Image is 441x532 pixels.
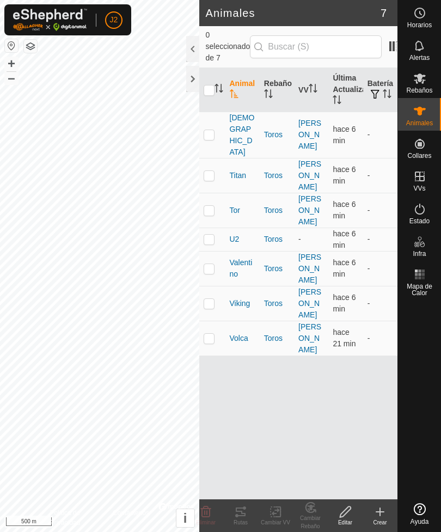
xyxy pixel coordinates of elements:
[363,68,397,112] th: Batería
[215,85,223,94] p-sorticon: Activar para ordenar
[264,129,290,140] div: Toros
[333,258,356,278] span: 4 oct 2025, 8:50
[407,152,431,159] span: Collares
[333,328,356,348] span: 4 oct 2025, 8:35
[230,298,250,309] span: Viking
[264,333,290,344] div: Toros
[5,57,18,70] button: +
[363,286,397,321] td: -
[333,165,356,185] span: 4 oct 2025, 8:50
[363,193,397,228] td: -
[230,333,248,344] span: Volca
[298,194,321,226] a: [PERSON_NAME]
[409,218,430,224] span: Estado
[309,85,317,94] p-sorticon: Activar para ordenar
[298,288,321,319] a: [PERSON_NAME]
[406,87,432,94] span: Rebaños
[333,293,356,313] span: 4 oct 2025, 8:50
[328,68,363,112] th: Última Actualización
[183,511,187,525] span: i
[298,119,321,150] a: [PERSON_NAME]
[13,9,87,31] img: Logo Gallagher
[333,229,356,249] span: 4 oct 2025, 8:50
[196,519,216,525] span: Eliminar
[206,7,381,20] h2: Animales
[363,251,397,286] td: -
[230,234,240,245] span: U2
[225,68,260,112] th: Animal
[264,263,290,274] div: Toros
[363,321,397,356] td: -
[328,518,363,527] div: Editar
[363,228,397,251] td: -
[264,91,273,100] p-sorticon: Activar para ordenar
[110,14,118,26] span: J2
[413,250,426,257] span: Infra
[230,257,255,280] span: Valentino
[381,5,387,21] span: 7
[407,22,432,28] span: Horarios
[206,29,250,64] span: 0 seleccionado de 7
[383,91,391,100] p-sorticon: Activar para ordenar
[298,322,321,354] a: [PERSON_NAME]
[260,68,294,112] th: Rebaño
[230,170,247,181] span: Titan
[406,120,433,126] span: Animales
[398,499,441,529] a: Ayuda
[258,518,293,527] div: Cambiar VV
[363,518,397,527] div: Crear
[264,170,290,181] div: Toros
[333,125,356,145] span: 4 oct 2025, 8:50
[298,253,321,284] a: [PERSON_NAME]
[230,112,255,158] span: [DEMOGRAPHIC_DATA]
[294,68,328,112] th: VV
[264,298,290,309] div: Toros
[363,158,397,193] td: -
[264,234,290,245] div: Toros
[250,35,382,58] input: Buscar (S)
[333,200,356,220] span: 4 oct 2025, 8:50
[293,514,328,530] div: Cambiar Rebaño
[409,54,430,61] span: Alertas
[113,508,149,528] a: Contáctenos
[413,185,425,192] span: VVs
[176,509,194,527] button: i
[401,283,438,296] span: Mapa de Calor
[5,39,18,52] button: Restablecer Mapa
[50,508,99,528] a: Política de Privacidad
[333,97,341,106] p-sorticon: Activar para ordenar
[411,518,429,525] span: Ayuda
[230,91,238,100] p-sorticon: Activar para ordenar
[298,235,301,243] app-display-virtual-paddock-transition: -
[5,71,18,84] button: –
[223,518,258,527] div: Rutas
[298,160,321,191] a: [PERSON_NAME]
[363,112,397,158] td: -
[230,205,240,216] span: Tor
[24,40,37,53] button: Capas del Mapa
[264,205,290,216] div: Toros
